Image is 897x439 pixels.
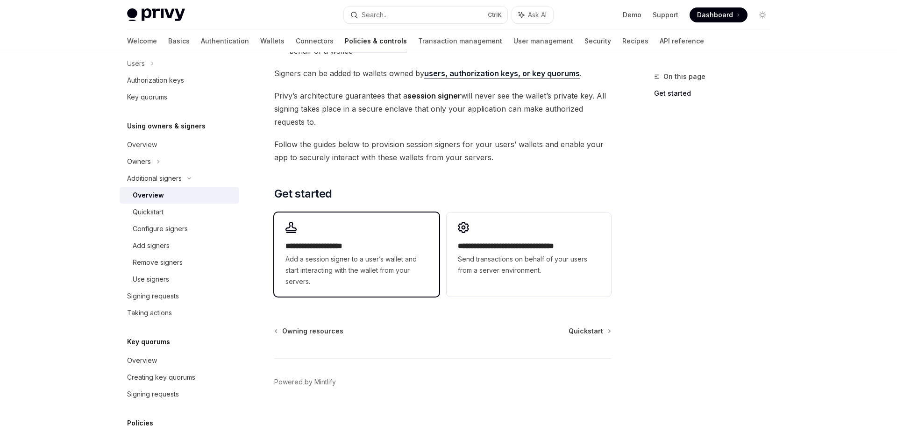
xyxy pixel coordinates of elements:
span: Add a session signer to a user’s wallet and start interacting with the wallet from your servers. [285,254,427,287]
a: Add signers [120,237,239,254]
a: Owning resources [275,326,343,336]
div: Quickstart [133,206,164,218]
a: Overview [120,187,239,204]
div: Owners [127,156,151,167]
a: Use signers [120,271,239,288]
a: Creating key quorums [120,369,239,386]
a: Signing requests [120,288,239,304]
button: Search...CtrlK [344,7,507,23]
a: Wallets [260,30,285,52]
h5: Using owners & signers [127,120,206,132]
a: Support [653,10,678,20]
a: Key quorums [120,89,239,106]
span: Follow the guides below to provision session signers for your users’ wallets and enable your app ... [274,138,611,164]
span: Get started [274,186,332,201]
button: Ask AI [512,7,553,23]
a: Authorization keys [120,72,239,89]
a: Get started [654,86,777,101]
div: Use signers [133,274,169,285]
div: Overview [127,355,157,366]
img: light logo [127,8,185,21]
a: Connectors [296,30,334,52]
div: Key quorums [127,92,167,103]
a: Transaction management [418,30,502,52]
h5: Policies [127,418,153,429]
a: Overview [120,352,239,369]
div: Taking actions [127,307,172,319]
span: Quickstart [569,326,603,336]
strong: session signer [407,91,461,100]
div: Signing requests [127,389,179,400]
span: Privy’s architecture guarantees that a will never see the wallet’s private key. All signing takes... [274,89,611,128]
a: Recipes [622,30,648,52]
button: Toggle dark mode [755,7,770,22]
a: Welcome [127,30,157,52]
a: Dashboard [690,7,747,22]
div: Add signers [133,240,170,251]
a: API reference [660,30,704,52]
a: users, authorization keys, or key quorums [424,69,580,78]
a: Authentication [201,30,249,52]
div: Overview [127,139,157,150]
span: Dashboard [697,10,733,20]
a: Remove signers [120,254,239,271]
div: Search... [362,9,388,21]
a: User management [513,30,573,52]
div: Overview [133,190,164,201]
a: Basics [168,30,190,52]
span: On this page [663,71,705,82]
span: Owning resources [282,326,343,336]
div: Remove signers [133,257,183,268]
a: Policies & controls [345,30,407,52]
a: **** **** **** *****Add a session signer to a user’s wallet and start interacting with the wallet... [274,212,439,297]
div: Additional signers [127,173,182,184]
a: Powered by Mintlify [274,377,336,387]
span: Ask AI [528,10,547,20]
a: Configure signers [120,220,239,237]
a: Quickstart [120,204,239,220]
span: Send transactions on behalf of your users from a server environment. [458,254,600,276]
a: Demo [623,10,641,20]
a: Quickstart [569,326,610,336]
div: Configure signers [133,223,188,234]
div: Authorization keys [127,75,184,86]
div: Signing requests [127,290,179,302]
a: Signing requests [120,386,239,403]
a: Taking actions [120,304,239,321]
div: Creating key quorums [127,372,195,383]
a: Security [584,30,611,52]
h5: Key quorums [127,336,170,347]
span: Signers can be added to wallets owned by . [274,67,611,80]
span: Ctrl K [488,11,502,19]
a: Overview [120,136,239,153]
